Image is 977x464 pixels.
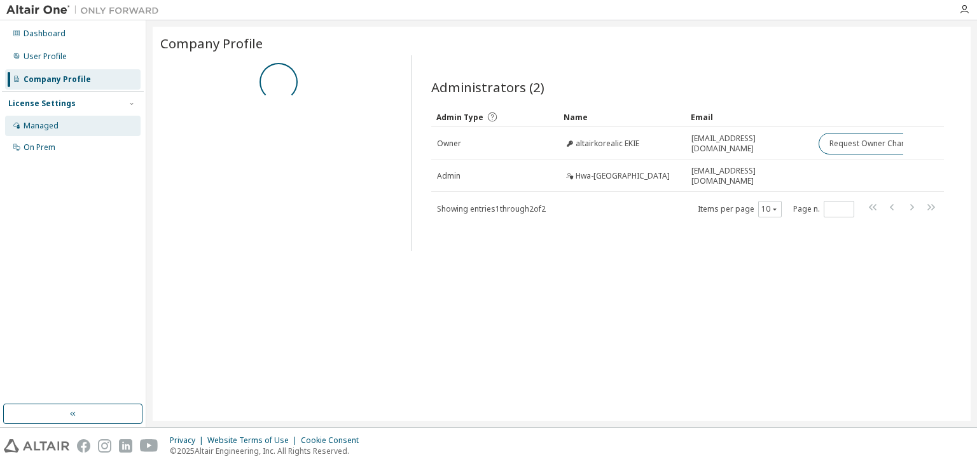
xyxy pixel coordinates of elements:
[691,166,807,186] span: [EMAIL_ADDRESS][DOMAIN_NAME]
[691,107,808,127] div: Email
[819,133,926,154] button: Request Owner Change
[140,439,158,453] img: youtube.svg
[24,121,59,131] div: Managed
[8,99,76,109] div: License Settings
[170,446,366,456] p: © 2025 Altair Engineering, Inc. All Rights Reserved.
[691,133,807,154] span: [EMAIL_ADDRESS][DOMAIN_NAME]
[4,439,69,453] img: altair_logo.svg
[119,439,132,453] img: linkedin.svg
[6,4,165,17] img: Altair One
[437,171,461,181] span: Admin
[761,204,779,214] button: 10
[160,34,263,52] span: Company Profile
[24,29,66,39] div: Dashboard
[207,435,301,446] div: Website Terms of Use
[436,112,483,123] span: Admin Type
[301,435,366,446] div: Cookie Consent
[24,142,55,153] div: On Prem
[77,439,90,453] img: facebook.svg
[576,139,639,149] span: altairkorealic EKIE
[24,74,91,85] div: Company Profile
[98,439,111,453] img: instagram.svg
[564,107,681,127] div: Name
[24,51,67,62] div: User Profile
[431,78,544,96] span: Administrators (2)
[437,139,461,149] span: Owner
[576,171,670,181] span: Hwa-[GEOGRAPHIC_DATA]
[698,201,782,217] span: Items per page
[170,435,207,446] div: Privacy
[437,203,546,214] span: Showing entries 1 through 2 of 2
[793,201,854,217] span: Page n.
